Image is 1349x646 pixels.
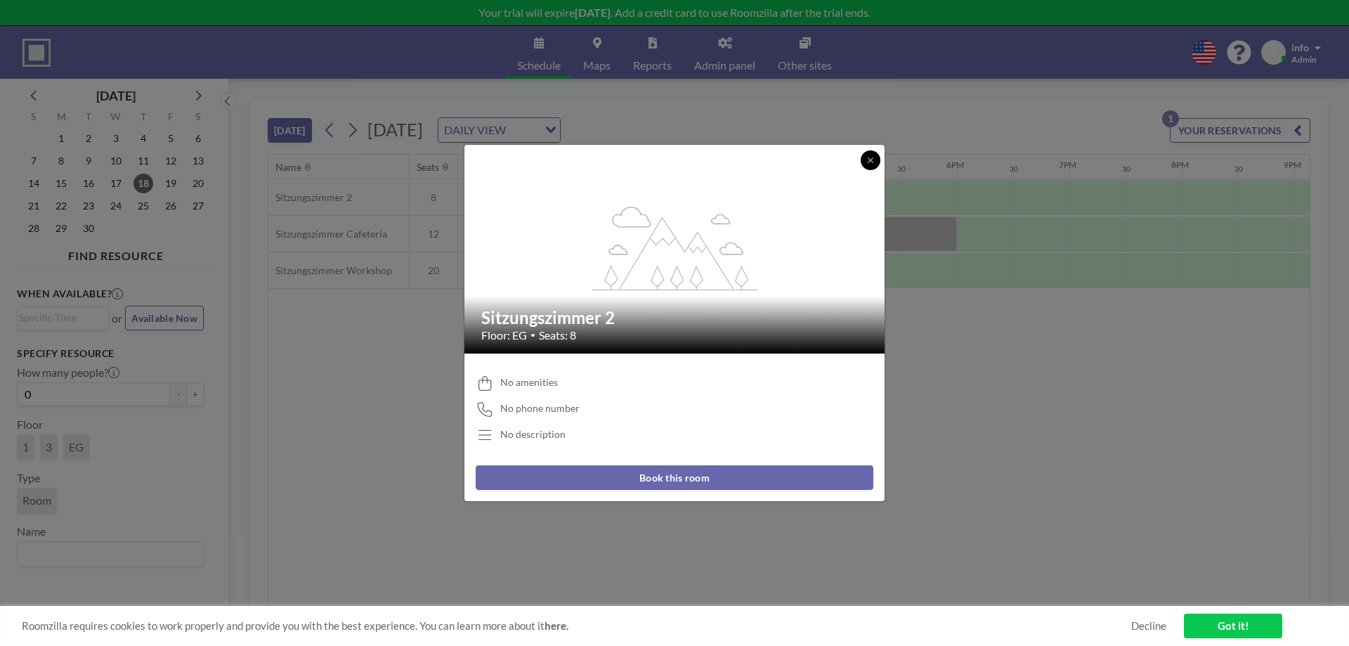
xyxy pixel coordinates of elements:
[539,328,576,342] span: Seats: 8
[1184,614,1282,638] a: Got it!
[22,619,1131,633] span: Roomzilla requires cookies to work properly and provide you with the best experience. You can lea...
[500,428,566,441] div: No description
[481,307,869,328] h2: Sitzungszimmer 2
[1131,619,1166,633] a: Decline
[481,328,527,342] span: Floor: EG
[500,402,580,415] span: No phone number
[545,619,568,632] a: here.
[592,205,758,290] g: flex-grow: 1.2;
[530,330,535,340] span: •
[500,376,558,389] span: No amenities
[476,465,873,490] button: Book this room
